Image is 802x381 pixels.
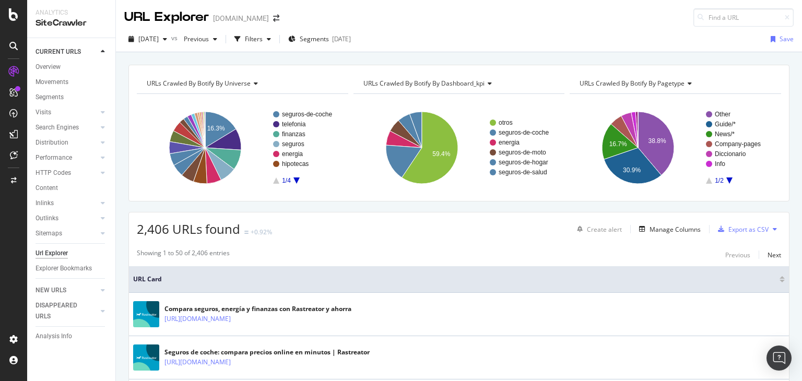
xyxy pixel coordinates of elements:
[36,248,68,259] div: Url Explorer
[124,8,209,26] div: URL Explorer
[282,177,291,184] text: 1/4
[36,263,108,274] a: Explorer Bookmarks
[282,150,303,158] text: energia
[715,121,736,128] text: Guide/*
[36,285,98,296] a: NEW URLS
[207,125,225,132] text: 16.3%
[180,31,221,47] button: Previous
[36,92,64,103] div: Segments
[230,31,275,47] button: Filters
[623,166,641,174] text: 30.9%
[353,102,562,193] svg: A chart.
[715,177,724,184] text: 1/2
[36,8,107,17] div: Analytics
[36,331,108,342] a: Analysis Info
[36,152,98,163] a: Performance
[36,62,108,73] a: Overview
[36,137,98,148] a: Distribution
[36,168,98,178] a: HTTP Codes
[650,225,701,234] div: Manage Columns
[164,304,351,314] div: Compara seguros, energía y finanzas con Rastreator y ahorra
[36,122,98,133] a: Search Engines
[36,107,98,118] a: Visits
[180,34,209,43] span: Previous
[282,130,305,138] text: finanzas
[332,34,351,43] div: [DATE]
[164,314,231,324] a: [URL][DOMAIN_NAME]
[36,228,62,239] div: Sitemaps
[768,248,781,261] button: Next
[300,34,329,43] span: Segments
[133,344,159,371] img: main image
[361,75,556,92] h4: URLs Crawled By Botify By dashboard_kpi
[36,77,68,88] div: Movements
[36,213,98,224] a: Outlinks
[251,228,272,236] div: +0.92%
[714,221,769,237] button: Export as CSV
[36,17,107,29] div: SiteCrawler
[36,198,54,209] div: Inlinks
[499,149,546,156] text: seguros-de-moto
[164,348,370,357] div: Seguros de coche: compara precios online en minutos | Rastreator
[282,160,309,168] text: hipotecas
[728,225,769,234] div: Export as CSV
[282,121,306,128] text: telefonia
[36,92,108,103] a: Segments
[36,168,71,178] div: HTTP Codes
[137,102,346,193] svg: A chart.
[780,34,794,43] div: Save
[36,77,108,88] a: Movements
[273,15,279,22] div: arrow-right-arrow-left
[499,159,548,166] text: seguros-de-hogar
[36,228,98,239] a: Sitemaps
[36,183,108,194] a: Content
[36,152,72,163] div: Performance
[499,129,549,136] text: seguros-de-coche
[715,160,725,168] text: Info
[282,111,332,118] text: seguros-de-coche
[648,137,666,145] text: 38.8%
[36,331,72,342] div: Analysis Info
[213,13,269,23] div: [DOMAIN_NAME]
[171,33,180,42] span: vs
[282,140,304,148] text: seguros
[133,275,777,284] span: URL Card
[499,139,520,146] text: energia
[284,31,355,47] button: Segments[DATE]
[715,140,761,148] text: Company-pages
[715,150,746,158] text: Diccionario
[766,31,794,47] button: Save
[36,263,92,274] div: Explorer Bookmarks
[137,248,230,261] div: Showing 1 to 50 of 2,406 entries
[573,221,622,237] button: Create alert
[36,107,51,118] div: Visits
[577,75,772,92] h4: URLs Crawled By Botify By pagetype
[363,79,485,88] span: URLs Crawled By Botify By dashboard_kpi
[587,225,622,234] div: Create alert
[138,34,159,43] span: 2025 Sep. 30th
[36,62,61,73] div: Overview
[580,79,685,88] span: URLs Crawled By Botify By pagetype
[36,213,58,224] div: Outlinks
[766,346,792,371] div: Open Intercom Messenger
[715,130,735,138] text: News/*
[570,102,779,193] svg: A chart.
[36,137,68,148] div: Distribution
[244,231,249,234] img: Equal
[725,251,750,259] div: Previous
[725,248,750,261] button: Previous
[36,122,79,133] div: Search Engines
[137,220,240,237] span: 2,406 URLs found
[145,75,339,92] h4: URLs Crawled By Botify By universe
[499,119,513,126] text: otros
[36,300,98,322] a: DISAPPEARED URLS
[133,301,159,327] img: main image
[36,300,88,322] div: DISAPPEARED URLS
[147,79,251,88] span: URLs Crawled By Botify By universe
[432,150,450,158] text: 59.4%
[768,251,781,259] div: Next
[124,31,171,47] button: [DATE]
